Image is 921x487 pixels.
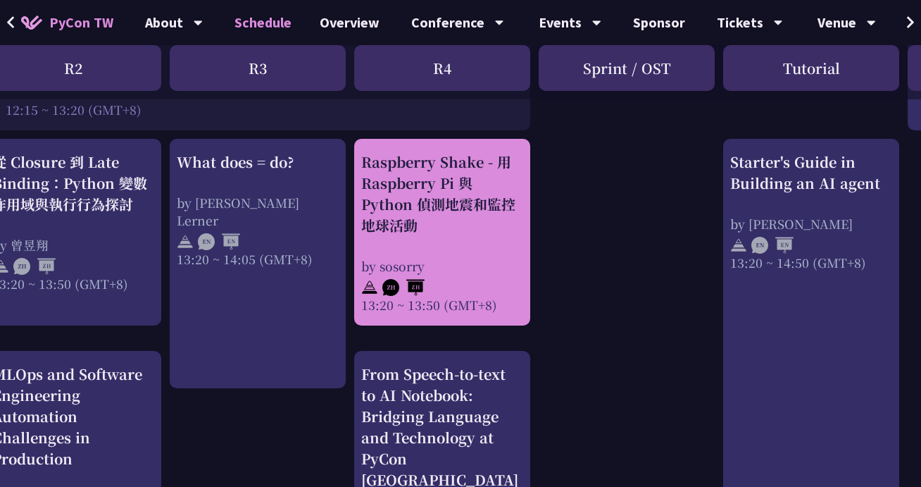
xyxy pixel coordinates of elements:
[730,152,892,194] div: Starter's Guide in Building an AI agent
[198,233,240,250] img: ENEN.5a408d1.svg
[354,45,530,91] div: R4
[539,45,715,91] div: Sprint / OST
[361,257,523,275] div: by sosorry
[49,12,113,33] span: PyCon TW
[730,254,892,271] div: 13:20 ~ 14:50 (GMT+8)
[361,152,523,236] div: Raspberry Shake - 用 Raspberry Pi 與 Python 偵測地震和監控地球活動
[361,279,378,296] img: svg+xml;base64,PHN2ZyB4bWxucz0iaHR0cDovL3d3dy53My5vcmcvMjAwMC9zdmciIHdpZHRoPSIyNCIgaGVpZ2h0PSIyNC...
[177,152,339,376] a: What does = do? by [PERSON_NAME] Lerner 13:20 ~ 14:05 (GMT+8)
[21,16,42,30] img: Home icon of PyCon TW 2025
[361,296,523,314] div: 13:20 ~ 13:50 (GMT+8)
[730,237,747,254] img: svg+xml;base64,PHN2ZyB4bWxucz0iaHR0cDovL3d3dy53My5vcmcvMjAwMC9zdmciIHdpZHRoPSIyNCIgaGVpZ2h0PSIyNC...
[13,258,56,275] img: ZHZH.38617ef.svg
[177,250,339,268] div: 13:20 ~ 14:05 (GMT+8)
[382,279,425,296] img: ZHZH.38617ef.svg
[7,5,127,40] a: PyCon TW
[177,233,194,250] img: svg+xml;base64,PHN2ZyB4bWxucz0iaHR0cDovL3d3dy53My5vcmcvMjAwMC9zdmciIHdpZHRoPSIyNCIgaGVpZ2h0PSIyNC...
[170,45,346,91] div: R3
[177,152,339,173] div: What does = do?
[730,215,892,233] div: by [PERSON_NAME]
[723,45,899,91] div: Tutorial
[361,152,523,314] a: Raspberry Shake - 用 Raspberry Pi 與 Python 偵測地震和監控地球活動 by sosorry 13:20 ~ 13:50 (GMT+8)
[177,194,339,229] div: by [PERSON_NAME] Lerner
[751,237,794,254] img: ENEN.5a408d1.svg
